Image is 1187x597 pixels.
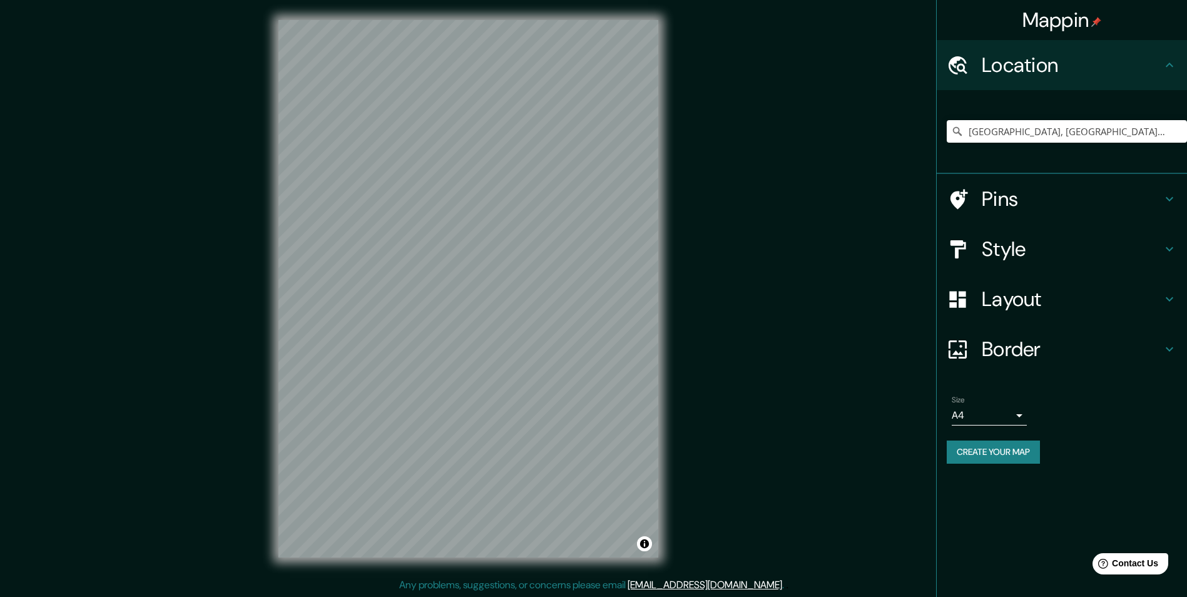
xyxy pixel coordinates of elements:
[1091,17,1101,27] img: pin-icon.png
[278,20,658,558] canvas: Map
[399,578,784,593] p: Any problems, suggestions, or concerns please email .
[982,237,1162,262] h4: Style
[786,578,788,593] div: .
[982,287,1162,312] h4: Layout
[937,274,1187,324] div: Layout
[947,120,1187,143] input: Pick your city or area
[947,441,1040,464] button: Create your map
[937,324,1187,374] div: Border
[982,337,1162,362] h4: Border
[937,224,1187,274] div: Style
[937,174,1187,224] div: Pins
[637,536,652,551] button: Toggle attribution
[628,578,782,591] a: [EMAIL_ADDRESS][DOMAIN_NAME]
[1076,548,1173,583] iframe: Help widget launcher
[952,406,1027,426] div: A4
[982,53,1162,78] h4: Location
[1022,8,1102,33] h4: Mappin
[784,578,786,593] div: .
[952,395,965,406] label: Size
[937,40,1187,90] div: Location
[982,186,1162,212] h4: Pins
